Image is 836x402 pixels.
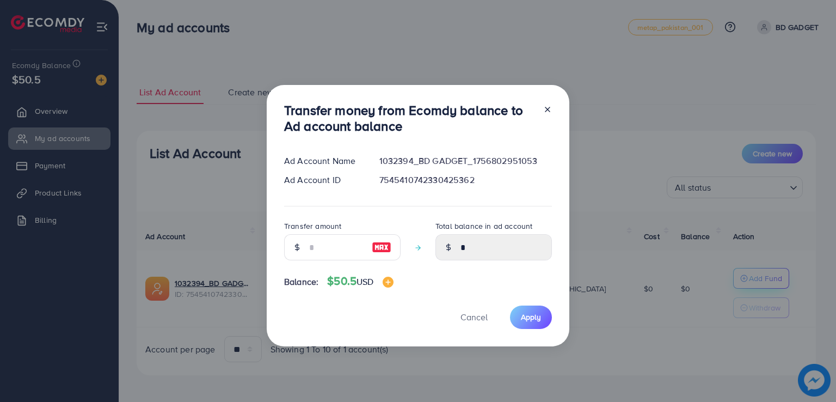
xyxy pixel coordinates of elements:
div: 7545410742330425362 [371,174,561,186]
span: Apply [521,312,541,322]
img: image [383,277,394,288]
label: Transfer amount [284,221,341,232]
img: image [372,241,391,254]
span: USD [356,276,373,288]
h3: Transfer money from Ecomdy balance to Ad account balance [284,102,534,134]
span: Cancel [460,311,488,323]
label: Total balance in ad account [435,221,532,232]
div: Ad Account ID [275,174,371,186]
button: Apply [510,306,552,329]
div: Ad Account Name [275,155,371,167]
div: 1032394_BD GADGET_1756802951053 [371,155,561,167]
button: Cancel [447,306,501,329]
h4: $50.5 [327,275,393,288]
span: Balance: [284,276,318,288]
